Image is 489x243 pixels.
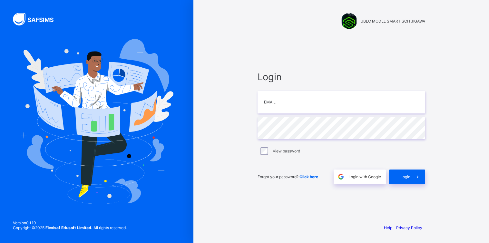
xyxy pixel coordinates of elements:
span: Version 0.1.19 [13,220,127,225]
a: Help [384,225,392,230]
span: Login [400,174,410,179]
a: Privacy Policy [396,225,422,230]
label: View password [273,149,300,153]
img: google.396cfc9801f0270233282035f929180a.svg [337,173,345,180]
span: Login with Google [348,174,381,179]
span: Copyright © 2025 All rights reserved. [13,225,127,230]
span: UBEC MODEL SMART SCH JIGAWA [360,19,425,24]
img: Hero Image [20,39,173,204]
span: Login [258,71,425,83]
strong: Flexisaf Edusoft Limited. [45,225,93,230]
img: SAFSIMS Logo [13,13,61,25]
span: Forgot your password? [258,174,318,179]
a: Click here [299,174,318,179]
